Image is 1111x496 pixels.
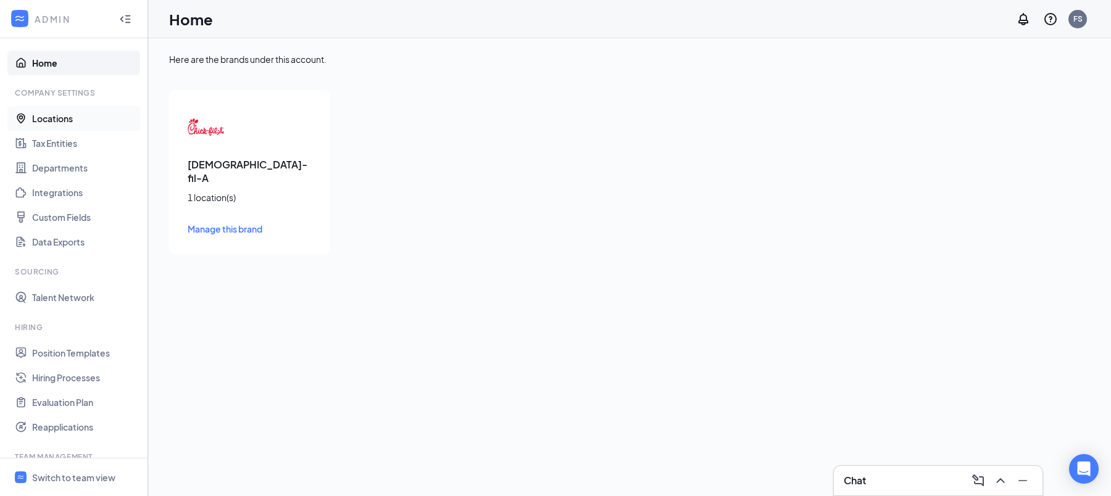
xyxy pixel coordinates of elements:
[971,473,986,488] svg: ComposeMessage
[32,205,138,229] a: Custom Fields
[169,9,213,30] h1: Home
[188,222,311,236] a: Manage this brand
[14,12,26,25] svg: WorkstreamLogo
[188,191,311,204] div: 1 location(s)
[32,51,138,75] a: Home
[15,88,135,98] div: Company Settings
[1013,471,1033,490] button: Minimize
[32,415,138,439] a: Reapplications
[15,322,135,333] div: Hiring
[1073,14,1083,24] div: FS
[32,155,138,180] a: Departments
[15,452,135,462] div: Team Management
[17,473,25,481] svg: WorkstreamLogo
[32,471,115,484] div: Switch to team view
[32,341,138,365] a: Position Templates
[169,53,1090,65] div: Here are the brands under this account.
[32,390,138,415] a: Evaluation Plan
[1015,473,1030,488] svg: Minimize
[35,13,108,25] div: ADMIN
[188,223,262,234] span: Manage this brand
[15,267,135,277] div: Sourcing
[844,474,866,487] h3: Chat
[32,131,138,155] a: Tax Entities
[32,365,138,390] a: Hiring Processes
[1016,12,1031,27] svg: Notifications
[991,471,1010,490] button: ChevronUp
[119,13,131,25] svg: Collapse
[32,106,138,131] a: Locations
[188,109,225,146] img: Chick-fil-A logo
[1043,12,1058,27] svg: QuestionInfo
[32,285,138,310] a: Talent Network
[188,158,311,185] h3: [DEMOGRAPHIC_DATA]-fil-A
[1069,454,1099,484] div: Open Intercom Messenger
[968,471,988,490] button: ComposeMessage
[32,229,138,254] a: Data Exports
[32,180,138,205] a: Integrations
[993,473,1008,488] svg: ChevronUp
